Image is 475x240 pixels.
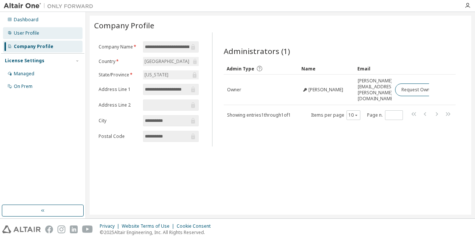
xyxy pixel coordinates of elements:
div: [GEOGRAPHIC_DATA] [143,57,199,66]
img: facebook.svg [45,225,53,233]
label: Postal Code [99,133,139,139]
span: Showing entries 1 through 1 of 1 [227,112,291,118]
div: [US_STATE] [143,70,199,79]
div: On Prem [14,83,32,89]
img: youtube.svg [82,225,93,233]
label: Country [99,59,139,64]
div: Website Terms of Use [122,223,177,229]
p: © 2025 Altair Engineering, Inc. All Rights Reserved. [100,229,215,236]
label: City [99,118,139,124]
span: Owner [227,87,241,93]
img: Altair One [4,2,97,10]
span: [PERSON_NAME] [308,87,343,93]
div: Cookie Consent [177,223,215,229]
img: altair_logo.svg [2,225,41,233]
div: User Profile [14,30,39,36]
span: Admin Type [227,66,254,72]
img: linkedin.svg [70,225,78,233]
div: Company Profile [14,44,53,50]
span: Company Profile [94,20,154,31]
button: 10 [348,112,358,118]
label: Address Line 1 [99,86,139,92]
span: [PERSON_NAME][EMAIL_ADDRESS][PERSON_NAME][DOMAIN_NAME] [358,78,395,102]
div: Managed [14,71,34,77]
img: instagram.svg [58,225,65,233]
label: Company Name [99,44,139,50]
div: Email [357,63,389,75]
div: Dashboard [14,17,38,23]
div: Name [301,63,351,75]
button: Request Owner Change [395,83,458,96]
span: Administrators (1) [224,46,290,56]
label: Address Line 2 [99,102,139,108]
div: Privacy [100,223,122,229]
span: Items per page [311,110,360,120]
div: License Settings [5,58,44,64]
div: [GEOGRAPHIC_DATA] [143,57,190,66]
span: Page n. [367,110,403,120]
div: [US_STATE] [143,71,170,79]
label: State/Province [99,72,139,78]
